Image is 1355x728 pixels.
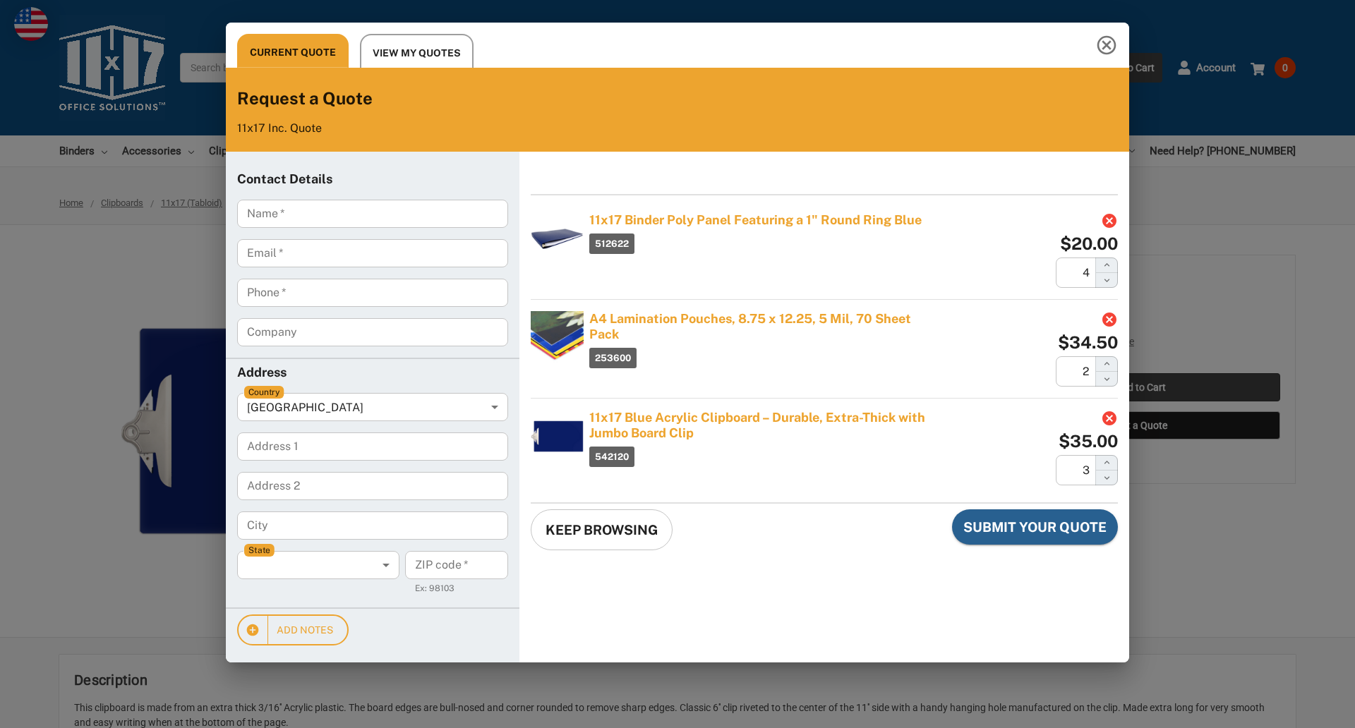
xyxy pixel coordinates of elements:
button: Decrease the Quantity [1095,273,1118,288]
input: Name [237,200,508,228]
input: Company [237,318,508,346]
a: 11x17 Binder Poly Panel Featuring a 1" Round Ring Blue [589,212,941,228]
span: View My Quotes [373,44,461,62]
div: $34.50 [1058,334,1118,351]
a: 11x17 Blue Acrylic Clipboard – Durable, Extra-Thick with Jumbo Board Clip [589,410,941,441]
button: Close quote dialog and go back to store page [531,509,673,550]
button: Submit the quote dialog [952,509,1118,545]
span: Submit Your Quote [963,518,1107,536]
p: Ex: 98103 [415,582,498,596]
button: Close this quote dialog [1084,23,1129,68]
input: Address Address 1 [237,432,508,461]
div: $35.00 [1059,432,1118,449]
div: [GEOGRAPHIC_DATA] [237,393,508,421]
input: Address City [237,511,508,540]
h4: Request a Quote [237,87,1118,110]
input: Address Address 2 [237,472,508,500]
span: Current Quote [250,44,336,61]
p: 11x17 Inc. Quote [237,121,1118,135]
img: A4 Lamination Pouches, 8.75 x 12.25, 5 Mil, 70 Sheet Pack [531,311,584,364]
button: Decrease the Quantity [1095,372,1118,387]
button: Decrease the Quantity [1095,471,1118,485]
button: Increase the Quantity [1095,455,1118,471]
a: A4 Lamination Pouches, 8.75 x 12.25, 5 Mil, 70 Sheet Pack [589,311,941,342]
button: Delete this product [1101,410,1118,427]
button: Delete this product [1101,311,1118,328]
span: Add Notes [253,621,333,639]
button: Reveal the notes field [237,614,349,646]
button: Increase the Quantity [1095,356,1118,372]
span: 512622 [589,233,634,254]
button: Delete this product [1101,212,1118,229]
input: Phone [237,279,508,307]
img: 11x17 Blue Acrylic Clipboard – Durable, Extra-Thick with Jumbo Board Clip [531,410,584,463]
input: Address ZIP code [405,551,508,579]
input: Email [237,239,508,267]
button: Increase the Quantity [1095,257,1118,273]
span: 253600 [589,348,637,368]
img: 11x17 Binder Poly Panel Featuring a 1" Round Ring Blue [531,212,584,265]
div: $20.00 [1060,235,1118,252]
span: 542120 [589,447,634,467]
h6: Address [237,365,508,382]
span: Keep Browsing [546,521,658,539]
div: ​ [237,551,394,579]
h6: Contact Details [237,171,508,188]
